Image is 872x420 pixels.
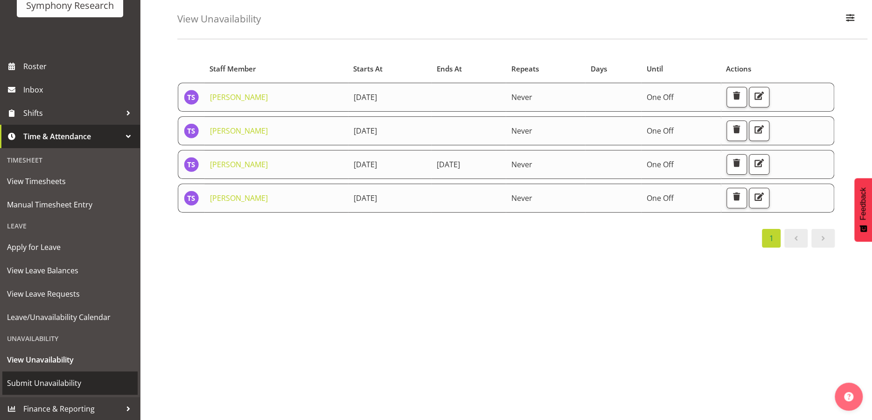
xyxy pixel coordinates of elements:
a: Submit Unavailability [2,371,138,395]
button: Edit Unavailability [749,188,769,208]
span: Never [511,193,532,203]
a: [PERSON_NAME] [210,126,268,136]
span: [DATE] [437,159,460,170]
a: [PERSON_NAME] [210,159,268,170]
a: [PERSON_NAME] [210,193,268,203]
span: Leave/Unavailability Calendar [7,310,133,324]
a: View Timesheets [2,170,138,193]
span: Time & Attendance [23,129,121,143]
span: Feedback [859,187,867,220]
a: View Unavailability [2,348,138,371]
a: Apply for Leave [2,235,138,259]
span: One Off [647,159,674,170]
button: Delete Unavailability [726,121,747,141]
span: Finance & Reporting [23,402,121,416]
span: One Off [647,193,674,203]
img: theresa-smith5660.jpg [184,157,199,172]
span: Submit Unavailability [7,376,133,390]
img: help-xxl-2.png [844,392,853,401]
a: [PERSON_NAME] [210,92,268,102]
div: Leave [2,216,138,235]
a: Manual Timesheet Entry [2,193,138,216]
a: View Leave Balances [2,259,138,282]
button: Delete Unavailability [726,188,747,208]
span: [DATE] [354,193,377,203]
span: Ends At [437,64,462,74]
button: Delete Unavailability [726,154,747,175]
span: View Unavailability [7,353,133,367]
span: Roster [23,59,135,73]
span: View Timesheets [7,174,133,188]
span: Until [647,64,663,74]
span: Days [590,64,607,74]
span: One Off [647,92,674,102]
button: Feedback - Show survey [854,178,872,242]
span: Apply for Leave [7,240,133,254]
span: Shifts [23,106,121,120]
span: Manual Timesheet Entry [7,198,133,212]
button: Edit Unavailability [749,121,769,141]
span: Staff Member [209,64,256,74]
button: Filter Employees [840,9,860,29]
span: Starts At [353,64,383,74]
div: Unavailability [2,329,138,348]
span: Never [511,126,532,136]
img: theresa-smith5660.jpg [184,90,199,105]
a: Leave/Unavailability Calendar [2,306,138,329]
h4: View Unavailability [177,14,261,24]
span: Repeats [511,64,538,74]
span: One Off [647,126,674,136]
span: Never [511,92,532,102]
a: View Leave Requests [2,282,138,306]
button: Edit Unavailability [749,154,769,175]
button: Delete Unavailability [726,87,747,107]
span: Never [511,159,532,170]
div: Timesheet [2,150,138,170]
span: [DATE] [354,92,377,102]
span: [DATE] [354,159,377,170]
img: theresa-smith5660.jpg [184,191,199,206]
span: View Leave Balances [7,263,133,278]
img: theresa-smith5660.jpg [184,123,199,138]
button: Edit Unavailability [749,87,769,107]
span: Actions [726,64,751,74]
span: Inbox [23,83,135,97]
span: [DATE] [354,126,377,136]
span: View Leave Requests [7,287,133,301]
